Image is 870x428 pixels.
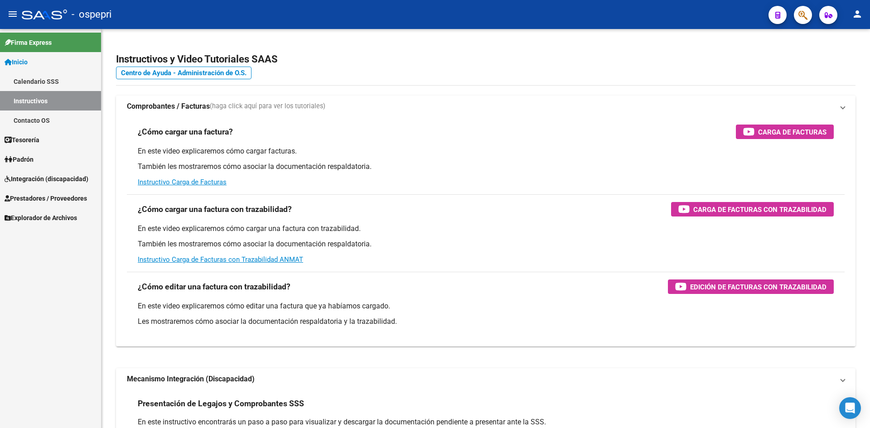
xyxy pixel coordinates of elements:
[7,9,18,19] mat-icon: menu
[138,178,227,186] a: Instructivo Carga de Facturas
[138,146,834,156] p: En este video explicaremos cómo cargar facturas.
[138,417,834,427] p: En este instructivo encontrarás un paso a paso para visualizar y descargar la documentación pendi...
[116,96,855,117] mat-expansion-panel-header: Comprobantes / Facturas(haga click aquí para ver los tutoriales)
[72,5,111,24] span: - ospepri
[690,281,826,293] span: Edición de Facturas con Trazabilidad
[138,255,303,264] a: Instructivo Carga de Facturas con Trazabilidad ANMAT
[5,154,34,164] span: Padrón
[671,202,834,216] button: Carga de Facturas con Trazabilidad
[210,101,325,111] span: (haga click aquí para ver los tutoriales)
[5,135,39,145] span: Tesorería
[5,38,52,48] span: Firma Express
[138,397,304,410] h3: Presentación de Legajos y Comprobantes SSS
[693,204,826,215] span: Carga de Facturas con Trazabilidad
[138,125,233,138] h3: ¿Cómo cargar una factura?
[5,174,88,184] span: Integración (discapacidad)
[138,317,834,327] p: Les mostraremos cómo asociar la documentación respaldatoria y la trazabilidad.
[5,213,77,223] span: Explorador de Archivos
[138,203,292,216] h3: ¿Cómo cargar una factura con trazabilidad?
[138,301,834,311] p: En este video explicaremos cómo editar una factura que ya habíamos cargado.
[138,224,834,234] p: En este video explicaremos cómo cargar una factura con trazabilidad.
[127,374,255,384] strong: Mecanismo Integración (Discapacidad)
[116,117,855,346] div: Comprobantes / Facturas(haga click aquí para ver los tutoriales)
[138,280,290,293] h3: ¿Cómo editar una factura con trazabilidad?
[736,125,834,139] button: Carga de Facturas
[127,101,210,111] strong: Comprobantes / Facturas
[758,126,826,138] span: Carga de Facturas
[138,162,834,172] p: También les mostraremos cómo asociar la documentación respaldatoria.
[5,193,87,203] span: Prestadores / Proveedores
[116,51,855,68] h2: Instructivos y Video Tutoriales SAAS
[116,368,855,390] mat-expansion-panel-header: Mecanismo Integración (Discapacidad)
[668,279,834,294] button: Edición de Facturas con Trazabilidad
[839,397,861,419] div: Open Intercom Messenger
[5,57,28,67] span: Inicio
[138,239,834,249] p: También les mostraremos cómo asociar la documentación respaldatoria.
[852,9,863,19] mat-icon: person
[116,67,251,79] a: Centro de Ayuda - Administración de O.S.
